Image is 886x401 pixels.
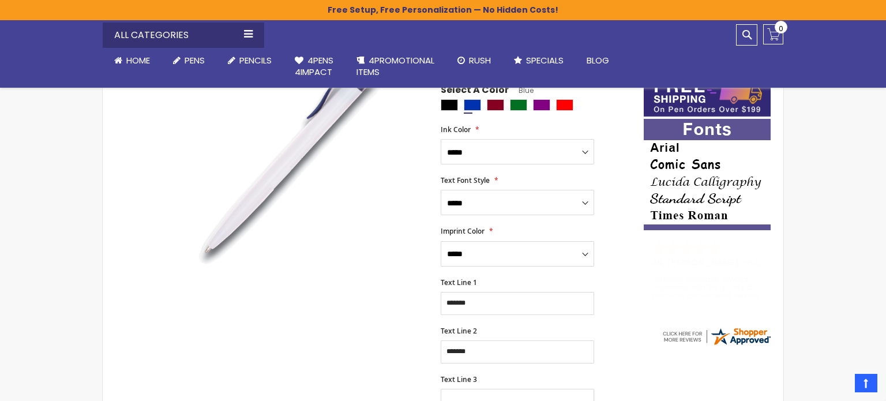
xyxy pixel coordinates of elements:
[743,257,843,268] span: - ,
[509,85,534,95] span: Blue
[556,99,573,111] div: Red
[464,99,481,111] div: Blue
[345,48,446,85] a: 4PROMOTIONALITEMS
[103,23,264,48] div: All Categories
[575,48,621,73] a: Blog
[185,54,205,66] span: Pens
[652,275,764,300] div: returning customer, always impressed with the quality of products and excelent service, will retu...
[487,99,504,111] div: Burgundy
[441,84,509,99] span: Select A Color
[162,22,425,286] img: oak_side_blue_1_1.jpg
[763,24,783,44] a: 0
[644,75,771,117] img: Free shipping on orders over $199
[644,119,771,230] img: font-personalization-examples
[441,226,485,236] span: Imprint Color
[510,99,527,111] div: Green
[446,48,502,73] a: Rush
[502,48,575,73] a: Specials
[239,54,272,66] span: Pencils
[441,278,477,287] span: Text Line 1
[103,48,162,73] a: Home
[441,125,471,134] span: Ink Color
[779,23,783,34] span: 0
[533,99,550,111] div: Purple
[748,257,762,268] span: NJ
[162,48,216,73] a: Pens
[283,48,345,85] a: 4Pens4impact
[652,257,743,268] span: JB, [PERSON_NAME]
[216,48,283,73] a: Pencils
[526,54,564,66] span: Specials
[126,54,150,66] span: Home
[661,339,772,349] a: 4pens.com certificate URL
[855,374,877,392] a: Top
[587,54,609,66] span: Blog
[441,326,477,336] span: Text Line 2
[441,374,477,384] span: Text Line 3
[661,326,772,347] img: 4pens.com widget logo
[441,99,458,111] div: Black
[441,175,490,185] span: Text Font Style
[295,54,333,78] span: 4Pens 4impact
[356,54,434,78] span: 4PROMOTIONAL ITEMS
[469,54,491,66] span: Rush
